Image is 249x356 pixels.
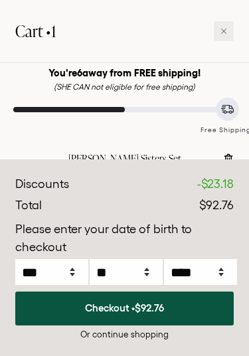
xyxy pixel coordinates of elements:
span: $23.18 [201,177,234,191]
span: 1 [51,20,56,42]
em: (SHE CAN not eligible for free shipping) [54,82,196,91]
span: 6 [77,67,82,78]
span: $92.76 [135,302,164,313]
div: Discounts [15,175,69,193]
button: Checkout •$92.76 [15,292,234,325]
a: [PERSON_NAME] Sisters Set [68,152,212,165]
div: - [197,175,234,193]
h2: Cart • [15,15,56,47]
div: Total [15,197,42,215]
strong: You're away from FREE shipping! [48,67,201,78]
span: $92.76 [199,199,234,212]
div: Or continue shopping [15,328,234,341]
p: Please enter your date of birth to checkout [15,221,234,256]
